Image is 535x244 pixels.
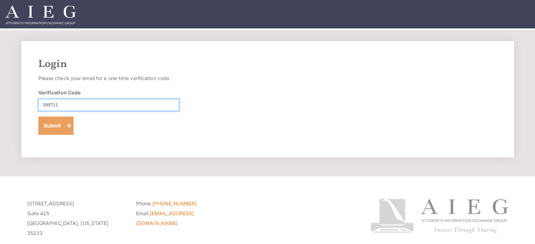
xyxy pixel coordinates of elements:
[152,200,197,206] a: [PHONE_NUMBER]
[38,58,497,71] h2: Login
[6,6,76,24] img: Attorneys Information Exchange Group
[38,89,81,96] label: Verification Code
[136,199,235,209] li: Phone:
[136,209,235,228] li: Email:
[38,73,179,83] p: Please check your email for a one-time verification code
[38,117,74,135] button: Submit
[27,199,126,238] p: [STREET_ADDRESS] Suite 425 [GEOGRAPHIC_DATA], [US_STATE] 35233
[136,210,194,226] a: [EMAIL_ADDRESS][DOMAIN_NAME]
[370,199,508,233] img: Attorneys Information Exchange Group logo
